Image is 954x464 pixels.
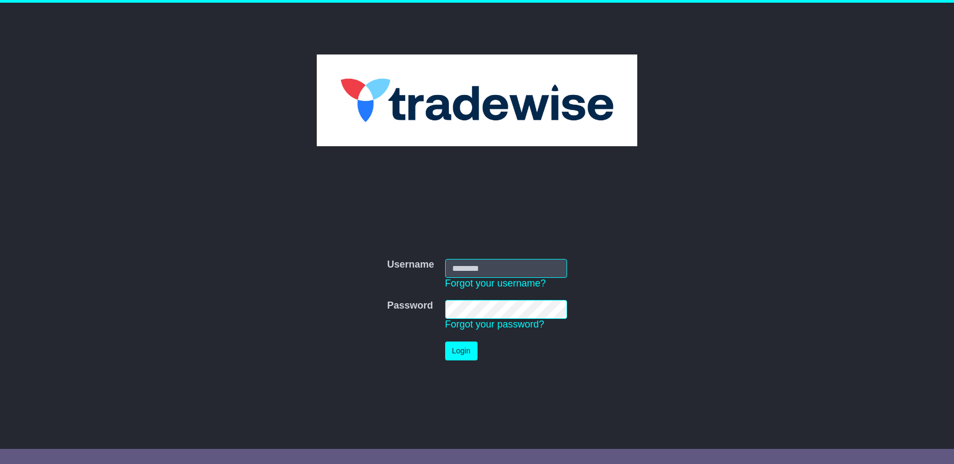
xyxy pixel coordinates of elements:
label: Username [387,259,434,271]
a: Forgot your password? [445,319,544,330]
img: Tradewise Global Logistics [317,54,638,146]
label: Password [387,300,433,312]
a: Forgot your username? [445,278,546,289]
button: Login [445,342,478,360]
